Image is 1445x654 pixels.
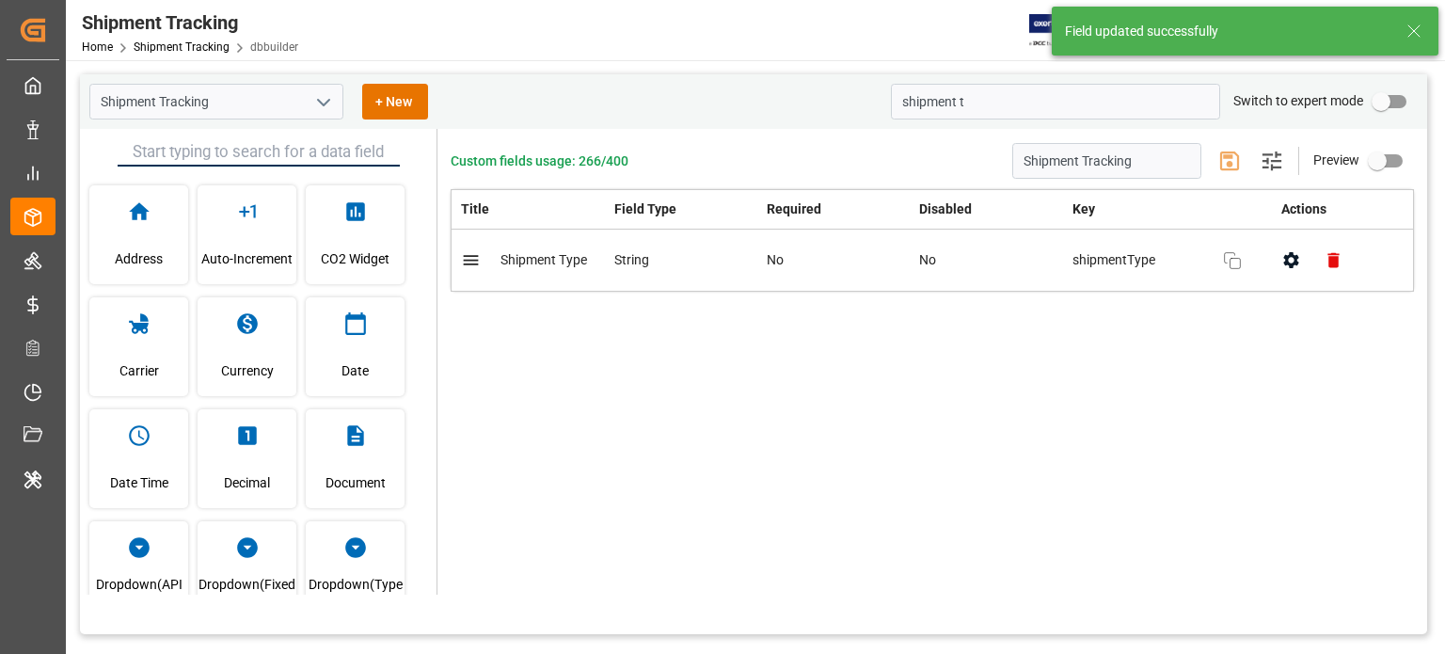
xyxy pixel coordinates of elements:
[910,230,1063,292] td: No
[201,233,293,284] span: Auto-Increment
[198,569,296,620] span: Dropdown(Fixed options)
[614,250,748,270] div: String
[118,138,400,167] input: Start typing to search for a data field
[500,252,587,267] span: Shipment Type
[1072,250,1204,270] span: shipmentType
[1012,143,1201,179] input: Enter schema title
[224,457,270,508] span: Decimal
[1233,93,1363,108] span: Switch to expert mode
[1029,14,1094,47] img: Exertis%20JAM%20-%20Email%20Logo.jpg_1722504956.jpg
[321,233,389,284] span: CO2 Widget
[605,190,757,230] th: Field Type
[89,84,343,120] input: Type to search/select
[119,345,159,396] span: Carrier
[110,457,168,508] span: Date Time
[326,457,386,508] span: Document
[362,84,428,120] button: + New
[115,233,163,284] span: Address
[757,230,911,292] td: No
[341,345,369,396] span: Date
[1313,152,1359,167] span: Preview
[452,230,1414,292] tr: Shipment TypeStringNoNoshipmentType
[1065,22,1389,41] div: Field updated successfully
[1063,190,1261,229] th: Key
[306,569,405,620] span: Dropdown(Type for options)
[309,88,337,117] button: open menu
[82,8,298,37] div: Shipment Tracking
[221,345,274,396] span: Currency
[451,152,628,171] span: Custom fields usage: 266/400
[757,190,911,230] th: Required
[891,84,1220,120] input: Search for key/title
[89,569,188,620] span: Dropdown(API for options)
[134,40,230,54] a: Shipment Tracking
[82,40,113,54] a: Home
[452,190,605,230] th: Title
[1261,190,1414,230] th: Actions
[910,190,1063,230] th: Disabled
